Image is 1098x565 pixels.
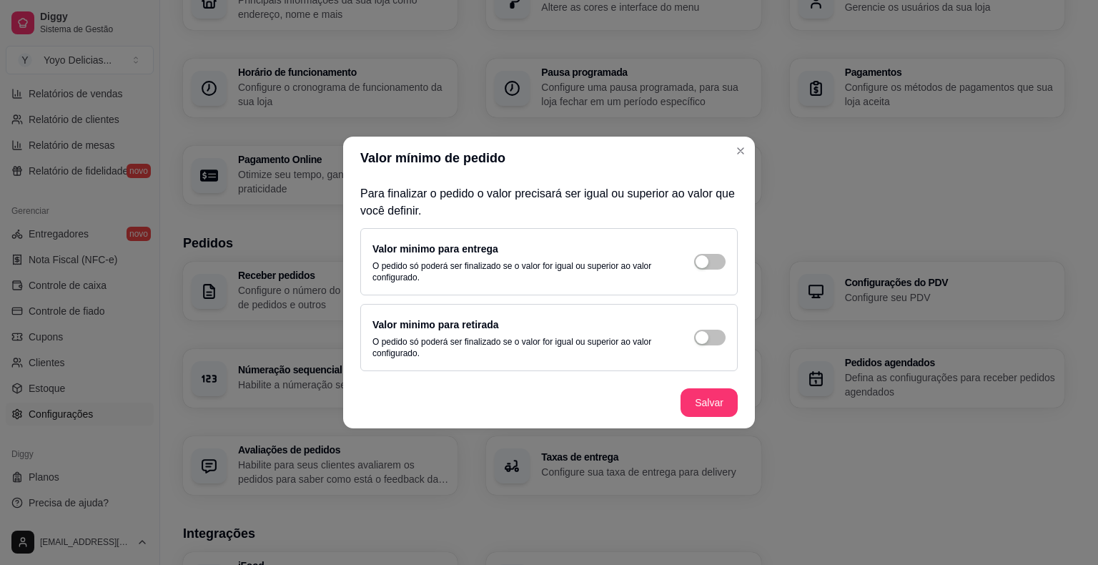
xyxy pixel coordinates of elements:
[681,388,738,417] button: Salvar
[372,260,666,283] p: O pedido só poderá ser finalizado se o valor for igual ou superior ao valor configurado.
[729,139,752,162] button: Close
[343,137,755,180] header: Valor mínimo de pedido
[360,185,738,220] p: Para finalizar o pedido o valor precisará ser igual ou superior ao valor que você definir.
[372,319,499,330] label: Valor minimo para retirada
[372,336,666,359] p: O pedido só poderá ser finalizado se o valor for igual ou superior ao valor configurado.
[372,243,498,255] label: Valor minimo para entrega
